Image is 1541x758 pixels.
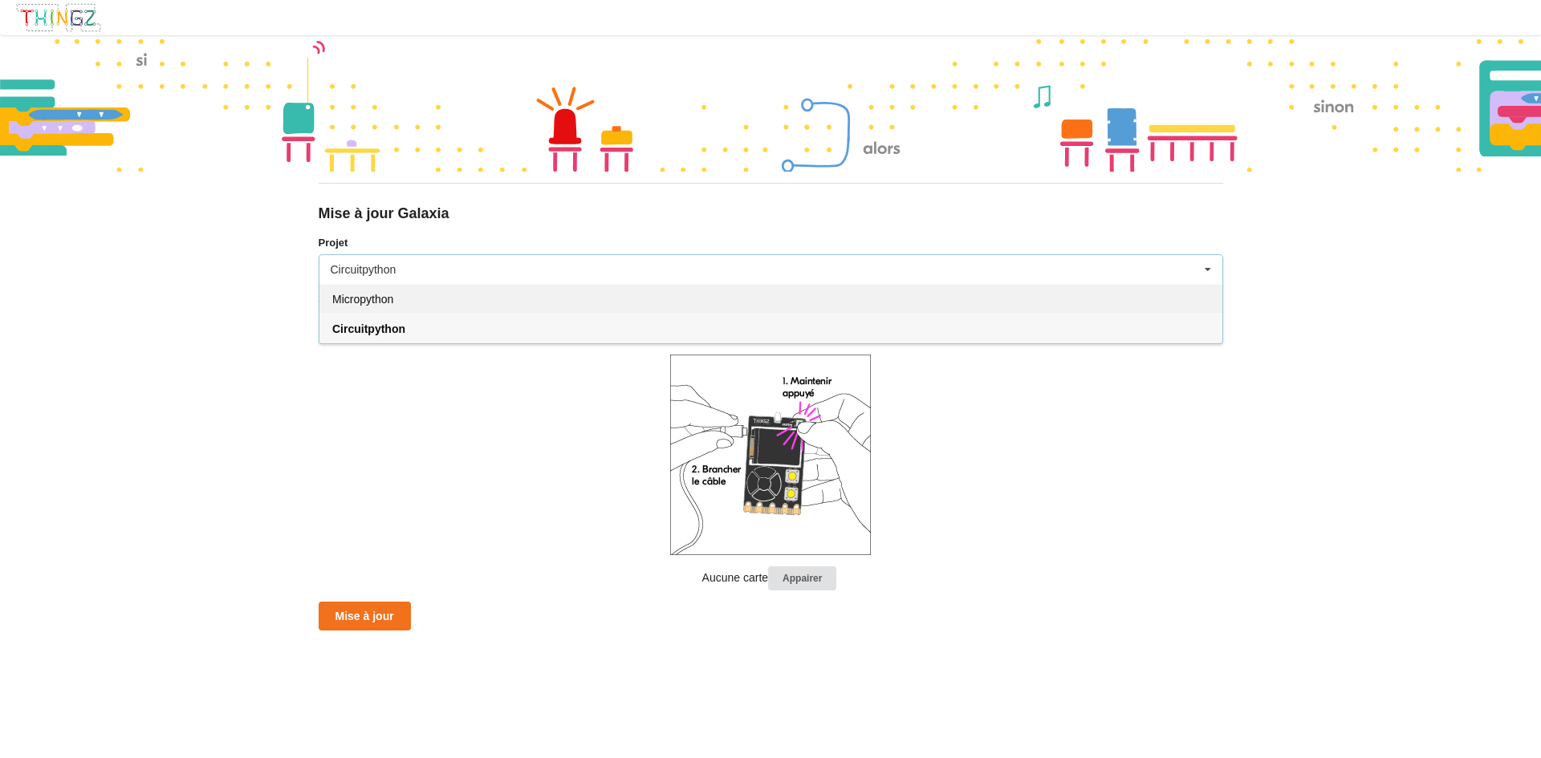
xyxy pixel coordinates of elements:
[332,293,393,306] span: Micropython
[768,566,836,591] button: Appairer
[319,602,411,630] button: Mise à jour
[319,566,1223,591] p: Aucune carte
[331,264,396,275] div: Circuitpython
[319,205,1223,223] div: Mise à jour Galaxia
[670,355,871,555] img: galaxia_plug.png
[332,322,405,335] span: Circuitpython
[319,235,1223,251] label: Projet
[15,2,102,33] img: thingz_logo.png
